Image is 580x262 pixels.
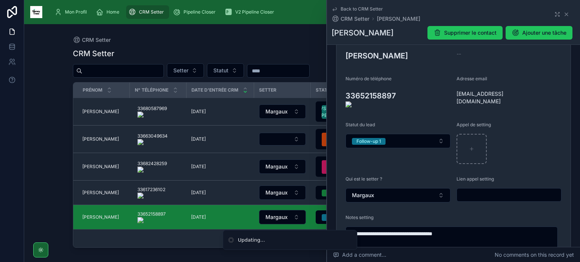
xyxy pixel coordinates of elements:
span: [DATE] [191,136,206,142]
a: 33682428259 [134,158,182,176]
a: 33680587969 [134,103,182,121]
a: Home [94,5,125,19]
span: [EMAIL_ADDRESS][DOMAIN_NAME] [457,90,524,105]
img: App logo [30,6,42,18]
img: actions-icon.png [137,217,166,223]
a: 33663049634 [134,130,182,148]
span: [DATE] [191,190,206,196]
a: [DATE] [191,164,250,170]
button: Ajouter une tâche [506,26,572,40]
span: Add a comment... [333,251,386,259]
button: Select Button [316,210,371,224]
span: Margaux [352,192,374,199]
button: Select Button [207,63,244,78]
span: Lien appel setting [457,176,494,182]
button: Select Button [259,159,306,174]
h3: [PERSON_NAME] [346,50,450,61]
span: Notes setting [346,215,373,220]
span: Statut [213,67,228,74]
a: [DATE] [191,214,250,220]
div: Updating... [238,236,265,244]
a: Select Button [259,210,306,225]
span: CRM Setter [82,36,111,44]
span: Margaux [265,163,288,170]
button: Select Button [316,156,371,177]
span: [PERSON_NAME] [82,164,119,170]
h1: CRM Setter [73,48,114,59]
h1: [PERSON_NAME] [332,28,393,38]
a: [DATE] [191,109,250,115]
span: Supprimer le contact [444,29,497,37]
span: Pipeline Closer [184,9,216,15]
onoff-telecom-ce-phone-number-wrapper: 33652158897 [346,91,396,100]
span: Qui est le setter ? [346,176,382,182]
span: [PERSON_NAME] [82,136,119,142]
a: 33652158897 [134,208,182,226]
span: Date d'entrée CRM [191,87,238,93]
span: [DATE] [191,109,206,115]
span: N° Téléphone [135,87,168,93]
onoff-telecom-ce-phone-number-wrapper: 33682428259 [137,161,167,166]
a: CRM Setter [126,5,169,19]
a: Pipeline Closer [171,5,221,19]
a: [PERSON_NAME] [82,214,125,220]
button: Select Button [316,129,371,149]
button: Select Button [316,186,371,199]
span: V2 Pipeline Closer [235,9,274,15]
a: [DATE] [191,136,250,142]
span: [DATE] [191,214,206,220]
a: Select Button [315,101,371,122]
span: Back to CRM Setter [341,6,383,12]
onoff-telecom-ce-phone-number-wrapper: 33617236102 [137,187,165,192]
span: Appel de setting [457,122,491,127]
a: CRM Setter [332,15,369,23]
a: Select Button [315,185,371,200]
a: [DATE] [191,190,250,196]
onoff-telecom-ce-phone-number-wrapper: 33680587969 [137,106,167,111]
button: Select Button [316,101,371,122]
a: Mon Profil [52,5,92,19]
span: Margaux [265,189,288,196]
button: Select Button [346,188,450,202]
img: actions-icon.png [137,193,165,199]
button: Select Button [259,104,306,119]
span: Home [106,9,119,15]
button: Supprimer le contact [427,26,503,40]
img: actions-icon.png [137,167,167,173]
span: Setter [173,67,188,74]
onoff-telecom-ce-phone-number-wrapper: 33663049634 [137,133,168,139]
a: Select Button [315,129,371,150]
a: [PERSON_NAME] [82,136,125,142]
span: Margaux [265,108,288,115]
a: 33617236102 [134,184,182,202]
a: Select Button [259,185,306,200]
span: Adresse email [457,76,487,81]
a: Select Button [315,210,371,224]
span: Mon Profil [65,9,87,15]
a: V2 Pipeline Closer [222,5,279,19]
span: Margaux [265,213,288,221]
button: Select Button [346,134,450,148]
span: Prénom [83,87,102,93]
a: [PERSON_NAME] [82,164,125,170]
button: Select Button [259,133,306,146]
button: Select Button [167,63,204,78]
span: -- [457,50,461,58]
span: [PERSON_NAME] [82,214,119,220]
span: [DATE] [191,164,206,170]
img: actions-icon.png [137,112,167,118]
a: Select Button [259,159,306,174]
a: Back to CRM Setter [332,6,383,12]
onoff-telecom-ce-phone-number-wrapper: 33652158897 [137,211,166,217]
div: Follow-up 1 [356,138,381,145]
span: CRM Setter [139,9,164,15]
span: Setter [259,87,276,93]
div: scrollable content [48,4,550,20]
span: Statut du lead [346,122,375,127]
button: Select Button [259,185,306,200]
span: Numéro de téléphone [346,76,392,81]
a: Select Button [315,156,371,177]
span: CRM Setter [341,15,369,23]
span: Ajouter une tâche [522,29,566,37]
